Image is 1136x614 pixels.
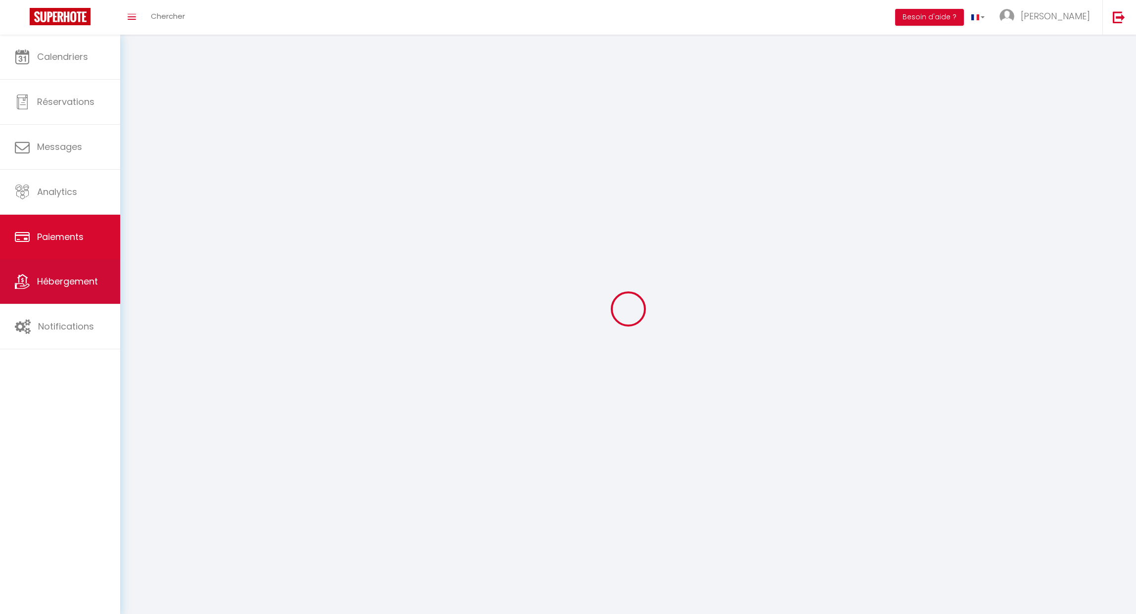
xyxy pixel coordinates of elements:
span: Chercher [151,11,185,21]
button: Besoin d'aide ? [895,9,964,26]
img: Super Booking [30,8,91,25]
span: Notifications [38,320,94,332]
span: [PERSON_NAME] [1021,10,1090,22]
span: Hébergement [37,275,98,287]
span: Paiements [37,231,84,243]
span: Messages [37,141,82,153]
span: Calendriers [37,50,88,63]
img: logout [1113,11,1125,23]
img: ... [1000,9,1014,24]
span: Analytics [37,186,77,198]
span: Réservations [37,95,94,108]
